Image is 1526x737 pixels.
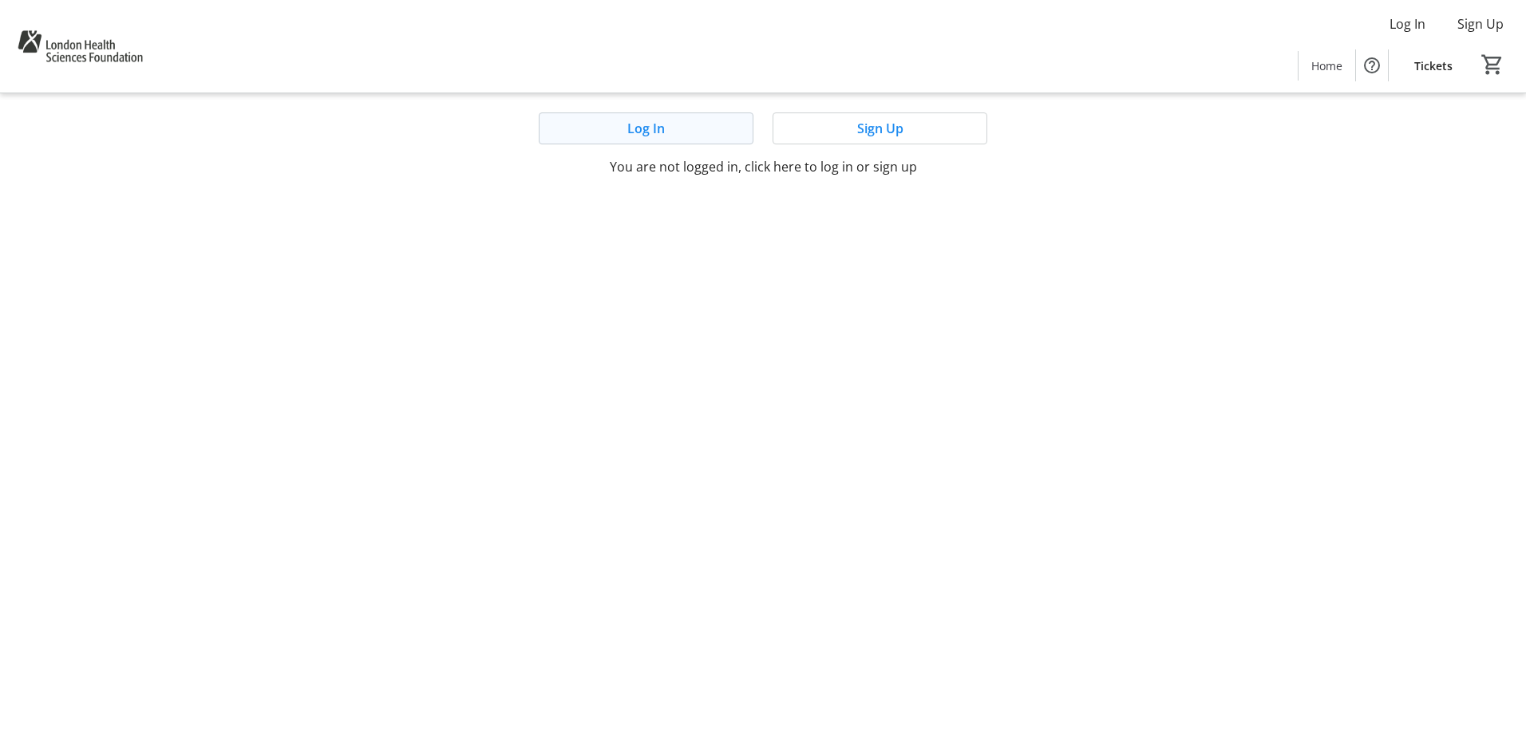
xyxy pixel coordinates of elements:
[421,157,1105,176] p: You are not logged in, click here to log in or sign up
[627,119,665,138] span: Log In
[1377,11,1438,37] button: Log In
[1414,57,1453,74] span: Tickets
[1356,49,1388,81] button: Help
[1457,14,1504,33] span: Sign Up
[1401,51,1465,81] a: Tickets
[1311,57,1342,74] span: Home
[773,112,987,144] button: Sign Up
[857,119,903,138] span: Sign Up
[1445,11,1516,37] button: Sign Up
[1390,14,1425,33] span: Log In
[1299,51,1355,81] a: Home
[10,6,151,86] img: London Health Sciences Foundation's Logo
[539,112,753,144] button: Log In
[1478,50,1507,79] button: Cart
